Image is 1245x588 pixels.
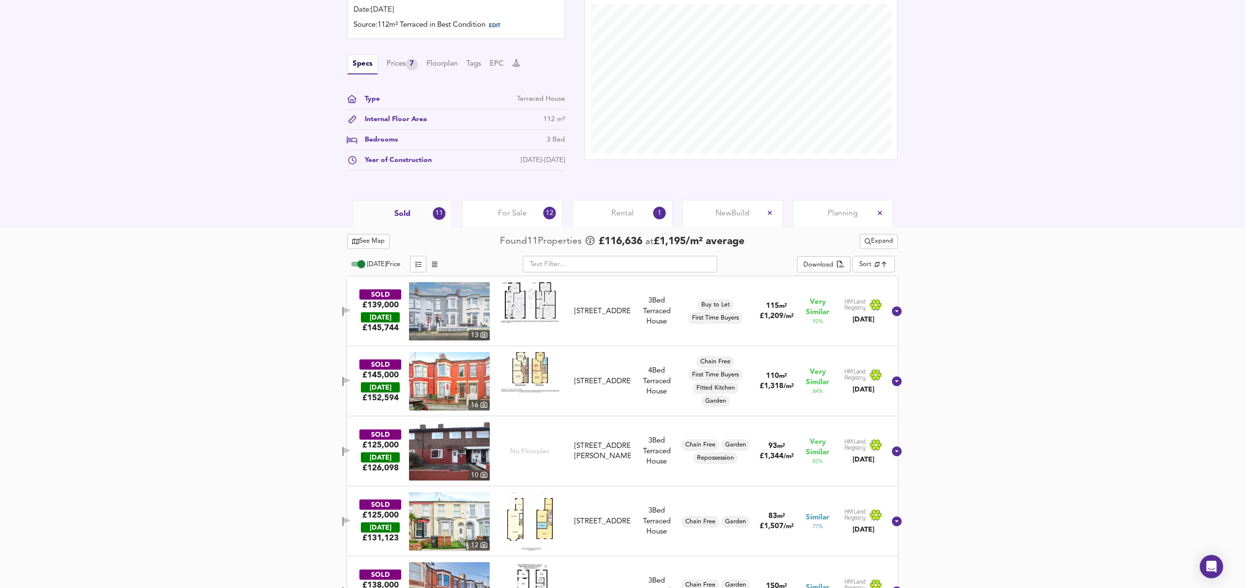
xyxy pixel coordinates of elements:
img: property thumbnail [409,422,490,481]
span: £ 1,209 [760,313,794,320]
div: [DATE] [361,382,400,392]
div: First Time Buyers [688,312,743,324]
span: Planning [828,208,858,219]
div: Download [803,260,833,271]
span: m² [777,513,785,519]
span: No Floorplan [510,447,550,456]
a: property thumbnail 16 [409,352,490,410]
div: Found 11 Propert ies [500,235,584,248]
div: Internal Floor Area [357,114,427,125]
div: [DATE] [844,385,882,394]
div: Date: [DATE] [354,5,559,16]
img: Land Registry [844,299,882,311]
div: Prices [387,58,418,71]
span: £ 152,594 [362,392,399,403]
span: Chain Free [696,357,734,366]
a: property thumbnail 10 [409,422,490,481]
span: 82 % [813,458,823,465]
div: Sort [859,260,871,269]
span: Similar [806,513,829,523]
span: Fitted Kitchen [693,384,739,392]
div: [DATE] [844,525,882,535]
svg: Show Details [891,305,903,317]
div: Buy to Let [697,299,733,311]
div: 12 [468,540,490,551]
div: [STREET_ADDRESS] [574,517,631,527]
button: Expand [860,234,898,249]
div: SOLD£139,000 [DATE]£145,744property thumbnail 13 Floorplan[STREET_ADDRESS]3Bed Terraced HouseBuy ... [347,276,898,346]
div: £139,000 [362,300,399,310]
div: 16 [468,400,490,410]
span: £ 1,318 [760,383,794,390]
div: SOLD [359,429,401,440]
span: £ 1,507 [760,523,794,530]
div: SOLD£125,000 [DATE]£126,098property thumbnail 10 No Floorplan[STREET_ADDRESS][PERSON_NAME]3Bed Te... [347,416,898,486]
div: [DATE] [844,455,882,464]
a: property thumbnail 12 [409,492,490,551]
span: Very Similar [806,437,829,458]
div: split button [797,256,850,273]
span: 115 [766,303,779,310]
div: £145,000 [362,370,399,380]
div: [STREET_ADDRESS] [574,376,631,387]
div: [DATE]-[DATE] [521,155,565,165]
span: 92 % [813,318,823,325]
div: 33 Thomson Road, L21 1AN [570,517,635,527]
img: Floorplan [501,352,559,392]
div: 34 Holly Grove, L21 1BN [570,441,635,462]
div: SOLD [359,289,401,300]
span: Sold [394,209,410,219]
span: 77 % [813,523,823,531]
span: New Build [715,208,749,219]
div: Chain Free [696,356,734,368]
div: 13 [468,330,490,340]
div: Repossession [693,452,738,464]
span: 84 % [813,388,823,395]
span: / m² [783,523,794,530]
div: SOLD [359,359,401,370]
img: Floorplan [501,282,559,323]
span: at [645,237,654,247]
div: 10 [468,470,490,481]
span: Garden [721,441,750,449]
div: Terraced House [517,94,565,104]
div: £125,000 [362,510,399,520]
span: £ 145,744 [362,322,399,333]
button: Prices7 [387,58,418,71]
img: property thumbnail [409,282,490,340]
button: See Map [347,234,390,249]
span: First Time Buyers [688,371,743,379]
div: 3 Bed [547,135,565,145]
span: m² [777,443,785,449]
div: [DATE] [844,315,882,324]
span: m² [779,303,787,309]
div: 3 Bed Terraced House [635,296,678,327]
span: m² [779,373,787,379]
img: Land Registry [844,439,882,451]
span: See Map [352,236,385,247]
img: Floorplan [507,492,553,551]
div: [DATE] [361,522,400,533]
span: 93 [768,443,777,450]
button: Floorplan [427,59,458,70]
div: Garden [721,439,750,451]
div: 112 m² [543,114,565,125]
span: 110 [766,373,779,380]
span: £ 116,636 [599,234,642,249]
div: [STREET_ADDRESS][PERSON_NAME] [574,441,631,462]
span: Repossession [693,454,738,463]
div: £125,000 [362,440,399,450]
span: Very Similar [806,297,829,318]
span: [DATE] Price [367,261,400,267]
div: Source: 112m² Terraced in Best Condition [354,20,559,33]
div: 3 Bed Terraced House [635,436,678,467]
div: SOLD [359,499,401,510]
span: First Time Buyers [688,314,743,322]
span: Rental [611,208,634,219]
span: Chain Free [681,441,719,449]
div: Open Intercom Messenger [1200,555,1223,578]
div: Chain Free [681,516,719,528]
span: 83 [768,513,777,520]
span: / m² [783,383,794,390]
svg: Show Details [891,375,903,387]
